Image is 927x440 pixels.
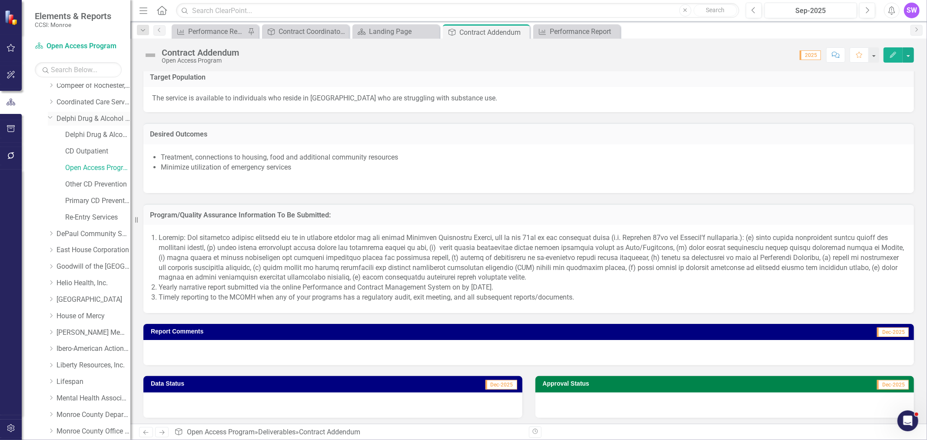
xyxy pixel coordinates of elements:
span: 2025 [800,50,821,60]
h3: Program/Quality Assurance Information To Be Submitted: [150,211,907,219]
h3: Target Population [150,73,907,81]
p: Timely reporting to the MCOMH when any of your programs has a regulatory audit, exit meeting, and... [159,293,905,303]
li: Yearly narrative report submitted via the online Performance and Contract Management System on by... [159,283,905,293]
div: Open Access Program [162,57,239,64]
span: Search [706,7,724,13]
a: Lifespan [56,377,130,387]
a: Other CD Prevention [65,180,130,190]
a: Mental Health Association [56,393,130,403]
a: Open Access Program [35,41,122,51]
a: Coordinated Care Services Inc. [56,97,130,107]
span: Dec-2025 [485,380,517,390]
p: The service is available to individuals who reside in [GEOGRAPHIC_DATA] who are struggling with s... [152,93,905,103]
h3: Desired Outcomes [150,130,907,138]
li: Loremip: Dol sitametco adipisc elitsedd eiu te in utlabore etdolor mag ali enimad Minimven Quisno... [159,233,905,283]
li: Minimize utilization of emergency services [161,163,905,173]
a: Performance Report [174,26,246,37]
span: Dec-2025 [877,327,909,337]
h3: Approval Status [543,380,759,387]
img: Not Defined [143,48,157,62]
a: Helio Health, Inc. [56,278,130,288]
a: DePaul Community Services, lnc. [56,229,130,239]
h3: Data Status [151,380,337,387]
small: CCSI: Monroe [35,21,111,28]
div: Landing Page [369,26,437,37]
a: [PERSON_NAME] Memorial Institute, Inc. [56,328,130,338]
iframe: Intercom live chat [897,410,918,431]
div: Performance Report [188,26,246,37]
a: East House Corporation [56,245,130,255]
a: Contract Coordinator Review [264,26,347,37]
a: [GEOGRAPHIC_DATA] [56,295,130,305]
a: Deliverables [258,428,296,436]
div: Contract Addendum [459,27,528,38]
a: Open Access Program [65,163,130,173]
a: Performance Report [535,26,618,37]
a: Landing Page [355,26,437,37]
h3: Report Comments [151,328,620,335]
div: Performance Report [550,26,618,37]
div: » » [174,427,522,437]
a: Open Access Program [187,428,255,436]
div: Contract Addendum [299,428,360,436]
div: Contract Addendum [162,48,239,57]
span: Elements & Reports [35,11,111,21]
input: Search ClearPoint... [176,3,739,18]
img: ClearPoint Strategy [4,10,20,25]
a: Re-Entry Services [65,213,130,223]
li: Treatment, connections to housing, food and additional community resources [161,153,905,163]
a: Monroe County Office of Mental Health [56,427,130,437]
button: Search [694,4,737,17]
a: CD Outpatient [65,147,130,157]
a: Goodwill of the [GEOGRAPHIC_DATA] [56,262,130,272]
a: Liberty Resources, Inc. [56,360,130,370]
a: Ibero-American Action League, Inc. [56,344,130,354]
button: SW [904,3,920,18]
div: Contract Coordinator Review [279,26,347,37]
button: Sep-2025 [764,3,857,18]
a: Compeer of Rochester, Inc. [56,81,130,91]
a: Delphi Drug & Alcohol Council (MCOMH Internal) [65,130,130,140]
a: House of Mercy [56,311,130,321]
a: Monroe County Department of Social Services [56,410,130,420]
a: Primary CD Prevention [65,196,130,206]
div: Sep-2025 [768,6,854,16]
input: Search Below... [35,62,122,77]
span: Dec-2025 [877,380,909,390]
a: Delphi Drug & Alcohol Council [56,114,130,124]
